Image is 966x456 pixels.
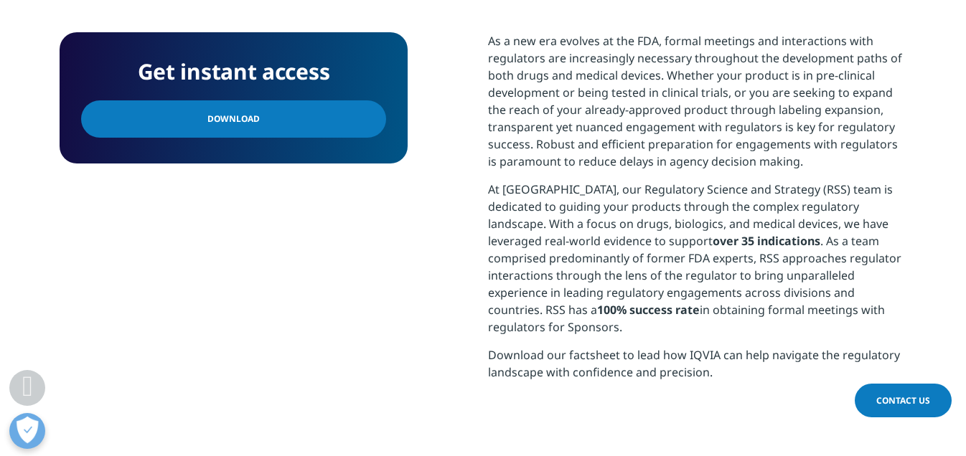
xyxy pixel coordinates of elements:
[713,233,820,249] strong: over 35 indications
[81,100,386,138] a: Download
[207,111,260,127] span: Download
[488,181,906,346] p: At [GEOGRAPHIC_DATA], our Regulatory Science and Strategy (RSS) team is dedicated to guiding your...
[855,384,952,417] a: Contact Us
[597,302,700,318] strong: 100% success rate
[81,54,386,90] h4: Get instant access
[488,346,906,391] p: Download our factsheet to lead how IQVIA can help navigate the regulatory landscape with confiden...
[488,32,906,181] p: As a new era evolves at the FDA, formal meetings and interactions with regulators are increasingl...
[876,394,930,407] span: Contact Us
[9,413,45,449] button: Open Preferences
